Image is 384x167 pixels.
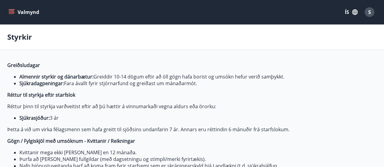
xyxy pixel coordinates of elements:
li: Greiddir 10-14 dögum eftir að öll gögn hafa borist og umsókn hefur verið samþykkt. [19,73,294,80]
strong: Gögn / Fylgiskjöl með umsóknum - Kvittanir / Reikningar [7,138,135,144]
button: ÍS [342,7,361,18]
li: Fara ávallt fyrir stjórnarfund og greiðast um mánaðarmót. [19,80,294,87]
li: Kvittanir mega ekki [PERSON_NAME] en 12 mánaða. [19,149,294,156]
strong: Sjúkrasjóður: [19,115,50,121]
button: S [362,5,377,19]
li: Þurfa að [PERSON_NAME] fullgildar (með dagsetningu og stimpli/merki fyrirtækis). [19,156,294,162]
p: Styrkir [7,32,32,42]
strong: Sjúkradagpeningar: [19,80,64,87]
p: Réttur þinn til styrkja varðveitist eftir að þú hættir á vinnumarkaði vegna aldurs eða örorku: [7,103,294,110]
strong: Almennir styrkir og dánarbætur: [19,73,93,80]
button: menu [7,7,42,18]
strong: Réttur til styrkja eftir starfslok [7,92,75,98]
li: 3 ár [19,115,294,121]
p: Þetta á við um virka félagsmenn sem hafa greitt til sjóðsins undanfarin 7 ár. Annars eru réttindi... [7,126,294,133]
strong: Greiðsludagar [7,62,40,68]
span: S [368,9,371,15]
